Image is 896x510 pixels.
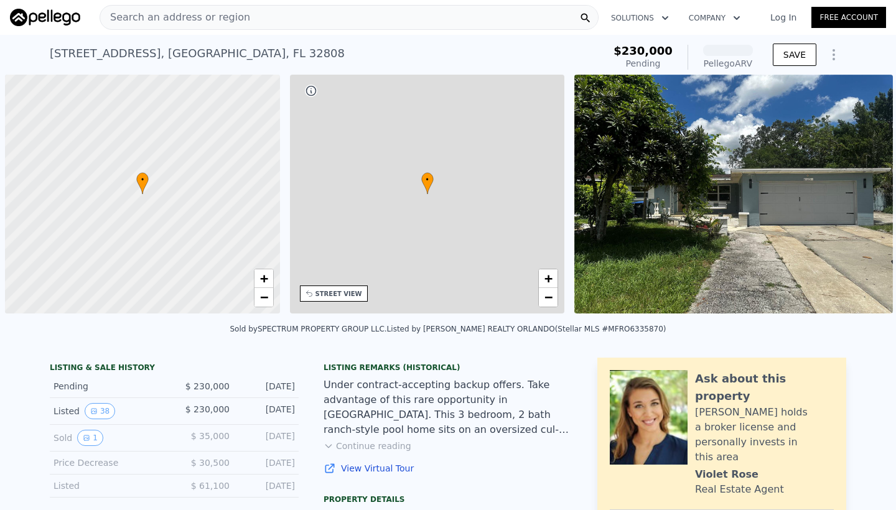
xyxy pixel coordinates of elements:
div: Price Decrease [54,457,164,469]
div: Pending [614,57,673,70]
div: Real Estate Agent [695,482,784,497]
span: $ 30,500 [191,458,230,468]
button: SAVE [773,44,816,66]
span: − [259,289,268,305]
a: Zoom in [254,269,273,288]
div: Property details [324,494,572,504]
a: Log In [755,11,811,24]
span: $ 230,000 [185,404,230,414]
div: [DATE] [240,380,295,392]
button: Solutions [601,7,679,29]
a: Free Account [811,7,886,28]
div: Pellego ARV [703,57,753,70]
div: Pending [54,380,164,392]
div: Sold by SPECTRUM PROPERTY GROUP LLC . [230,325,386,333]
div: Under contract-accepting backup offers. Take advantage of this rare opportunity in [GEOGRAPHIC_DA... [324,378,572,437]
a: Zoom out [254,288,273,307]
div: [DATE] [240,457,295,469]
a: View Virtual Tour [324,462,572,475]
span: $ 230,000 [185,381,230,391]
span: + [259,271,268,286]
div: Listing Remarks (Historical) [324,363,572,373]
div: Listed [54,403,164,419]
div: [DATE] [240,480,295,492]
div: Ask about this property [695,370,834,405]
a: Zoom in [539,269,558,288]
div: STREET VIEW [315,289,362,299]
div: • [421,172,434,194]
div: LISTING & SALE HISTORY [50,363,299,375]
div: [PERSON_NAME] holds a broker license and personally invests in this area [695,405,834,465]
div: Sold [54,430,164,446]
span: + [544,271,553,286]
div: [STREET_ADDRESS] , [GEOGRAPHIC_DATA] , FL 32808 [50,45,345,62]
div: Listed by [PERSON_NAME] REALTY ORLANDO (Stellar MLS #MFRO6335870) [387,325,666,333]
a: Zoom out [539,288,558,307]
button: View historical data [85,403,115,419]
img: Pellego [10,9,80,26]
button: Continue reading [324,440,411,452]
div: [DATE] [240,403,295,419]
span: − [544,289,553,305]
button: View historical data [77,430,103,446]
button: Show Options [821,42,846,67]
span: $ 61,100 [191,481,230,491]
button: Company [679,7,750,29]
span: $ 35,000 [191,431,230,441]
img: Sale: 167488631 Parcel: 47428038 [574,75,893,313]
span: $230,000 [614,44,673,57]
div: Violet Rose [695,467,758,482]
div: • [136,172,149,194]
span: Search an address or region [100,10,250,25]
span: • [136,174,149,185]
div: Listed [54,480,164,492]
div: [DATE] [240,430,295,446]
span: • [421,174,434,185]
